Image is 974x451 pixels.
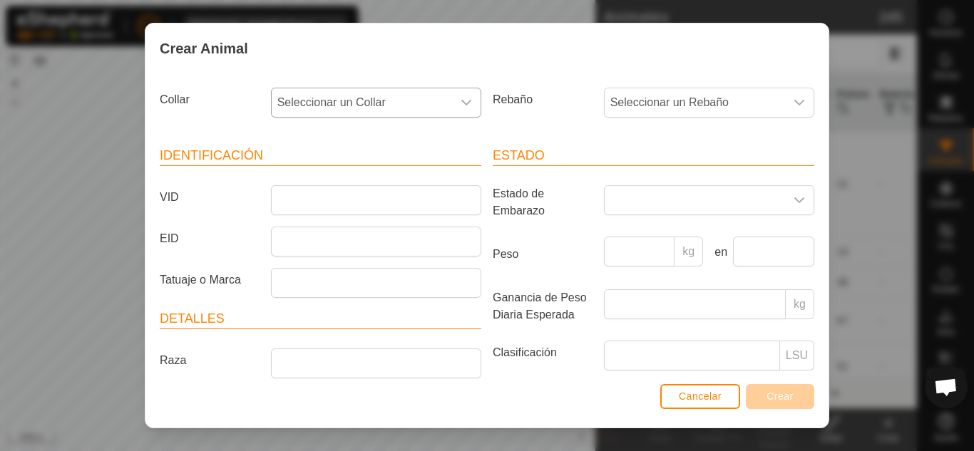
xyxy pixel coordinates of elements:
div: dropdown trigger [785,186,814,214]
header: Detalles [160,309,481,329]
button: Cancelar [660,384,740,409]
label: Collar [154,88,265,112]
label: en [709,244,727,261]
span: Cancelar [679,390,722,402]
p-inputgroup-addon: LSU [780,341,814,370]
label: Raza [154,348,265,373]
p-inputgroup-addon: kg [675,237,703,266]
button: Crear [746,384,814,409]
span: Seleccionar un Collar [272,88,452,117]
label: Peso [487,237,598,272]
span: Crear [767,390,794,402]
span: Crear Animal [160,38,248,59]
label: Rebaño [487,88,598,112]
label: VID [154,185,265,209]
span: Seleccionar un Rebaño [605,88,785,117]
div: dropdown trigger [452,88,481,117]
label: Tatuaje o Marca [154,268,265,292]
header: Estado [493,146,814,166]
label: EID [154,227,265,251]
label: Clasificación [487,341,598,365]
a: Chat abierto [925,366,968,408]
header: Identificación [160,146,481,166]
p-inputgroup-addon: kg [786,289,814,319]
label: Ganancia de Peso Diaria Esperada [487,289,598,323]
label: Estado de Embarazo [487,185,598,219]
div: dropdown trigger [785,88,814,117]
